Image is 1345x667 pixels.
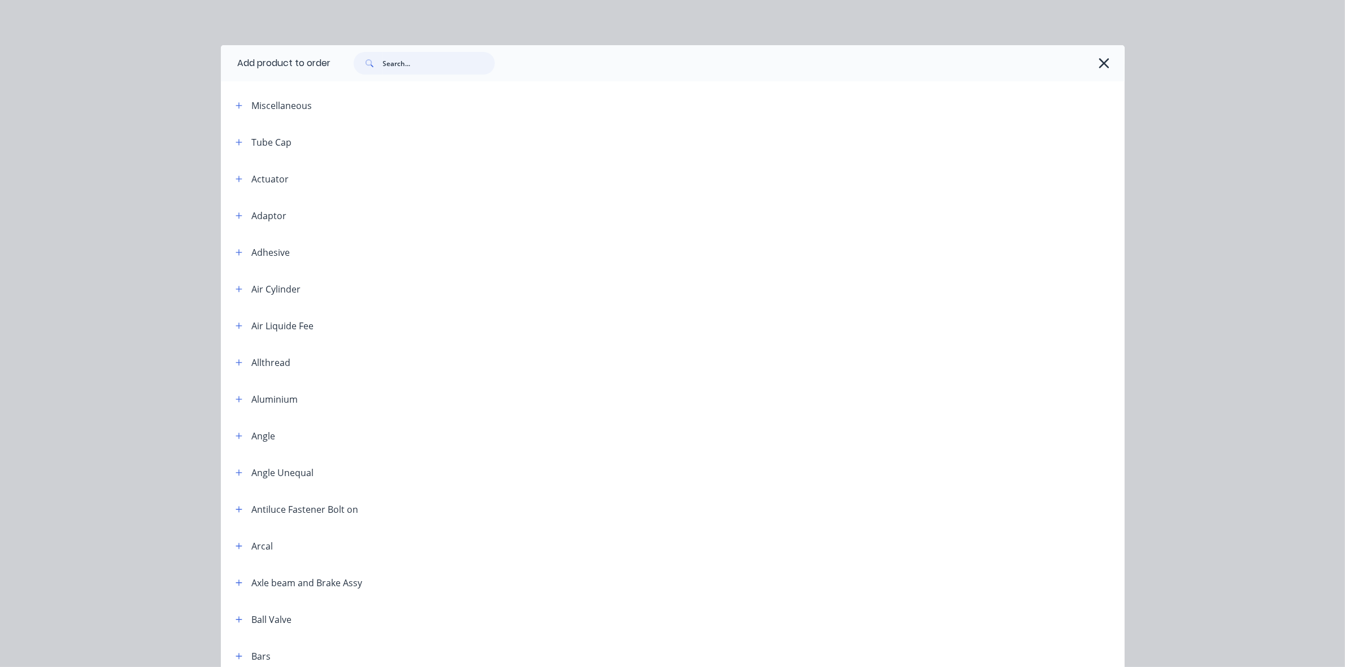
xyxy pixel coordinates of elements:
div: Arcal [252,539,273,553]
div: Bars [252,649,271,663]
div: Adaptor [252,209,287,223]
div: Add product to order [221,45,331,81]
div: Adhesive [252,246,290,259]
input: Search... [383,52,495,75]
div: Miscellaneous [252,99,312,112]
div: Antiluce Fastener Bolt on [252,503,359,516]
div: Angle Unequal [252,466,314,479]
div: Air Liquide Fee [252,319,314,333]
div: Axle beam and Brake Assy [252,576,363,590]
div: Tube Cap [252,136,292,149]
div: Angle [252,429,276,443]
div: Aluminium [252,393,298,406]
div: Ball Valve [252,613,292,626]
div: Air Cylinder [252,282,301,296]
div: Allthread [252,356,291,369]
div: Actuator [252,172,289,186]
